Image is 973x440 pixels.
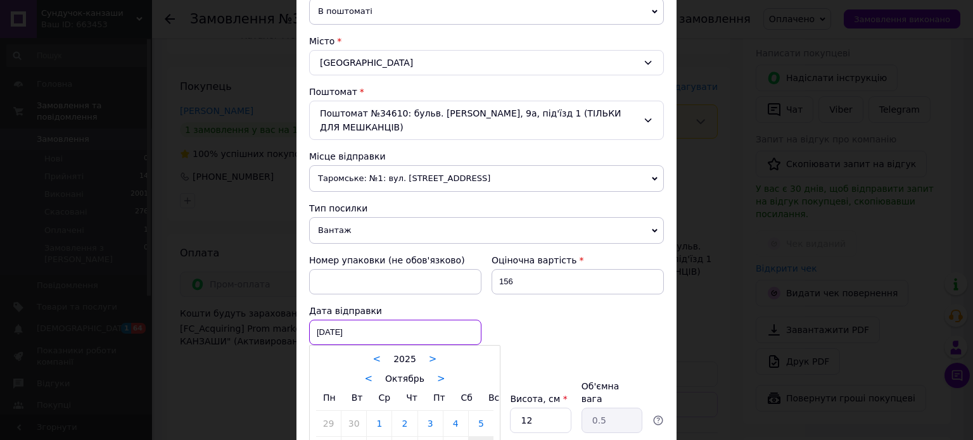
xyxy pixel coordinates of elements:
span: Вт [352,393,363,403]
a: 5 [469,411,493,436]
span: 2025 [393,354,416,364]
span: Пт [433,393,445,403]
a: 4 [443,411,468,436]
a: 2 [392,411,417,436]
a: < [373,353,381,365]
a: 29 [316,411,341,436]
a: 30 [341,411,366,436]
a: 3 [418,411,443,436]
span: Вс [488,393,499,403]
a: 1 [367,411,391,436]
span: Октябрь [385,374,424,384]
a: < [365,373,373,384]
a: > [429,353,437,365]
span: Сб [461,393,473,403]
span: Ср [378,393,390,403]
span: Чт [406,393,417,403]
a: > [437,373,445,384]
span: Пн [323,393,336,403]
